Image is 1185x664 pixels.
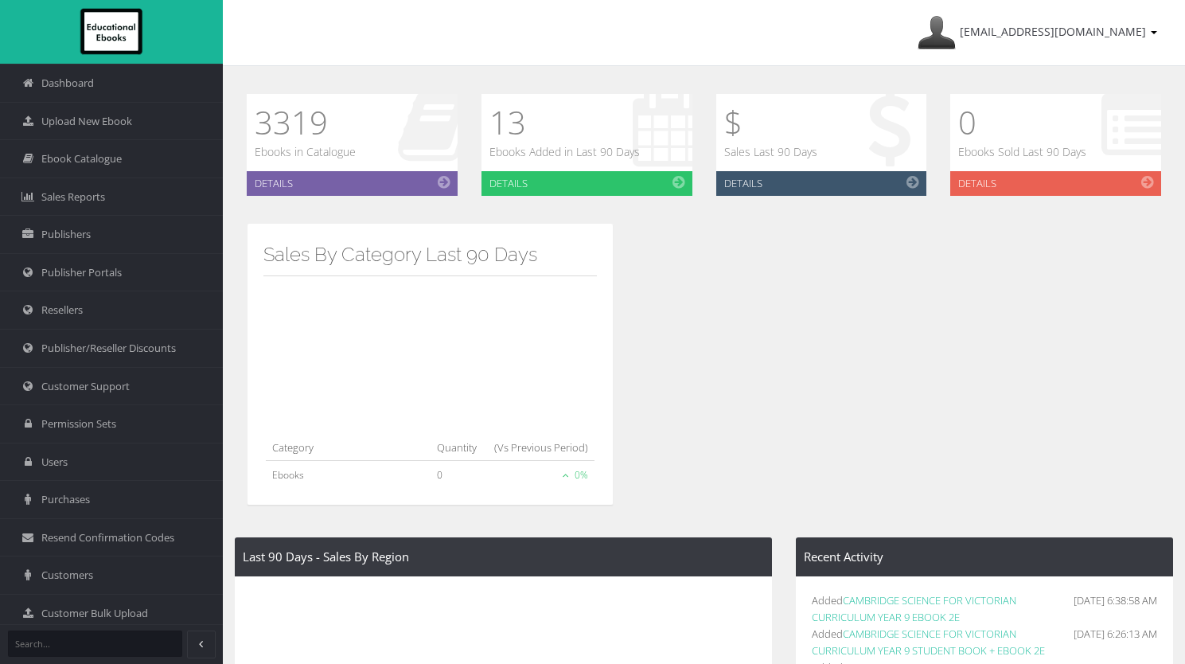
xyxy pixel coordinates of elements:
h4: Last 90 Days - Sales By Region [243,550,764,564]
span: Publishers [41,227,91,242]
li: Added [812,626,1157,659]
span: Dashboard [41,76,94,91]
span: Customers [41,568,93,583]
th: Quantity [431,432,485,461]
span: [DATE] 6:38:58 AM [1074,592,1157,609]
span: Users [41,455,68,470]
h1: 13 [489,102,640,143]
span: Customer Bulk Upload [41,606,148,621]
th: (Vs Previous Period) [485,432,594,461]
span: [DATE] 6:26:13 AM [1074,626,1157,643]
td: Ebooks [266,461,431,490]
p: Sales Last 90 Days [724,143,817,161]
span: Permission Sets [41,416,116,432]
a: Details [247,171,458,196]
td: 0 [431,461,485,490]
span: Resend Confirmation Codes [41,530,174,545]
td: 0% [485,461,594,490]
p: Ebooks in Catalogue [255,143,356,161]
span: Upload New Ebook [41,114,132,129]
li: Added [812,592,1157,626]
span: Publisher/Reseller Discounts [41,341,176,356]
span: Resellers [41,303,83,318]
h4: Recent Activity [804,550,1165,564]
span: Publisher Portals [41,265,122,280]
a: CAMBRIDGE SCIENCE FOR VICTORIAN CURRICULUM YEAR 9 EBOOK 2E [812,593,1016,624]
a: CAMBRIDGE SCIENCE FOR VICTORIAN CURRICULUM YEAR 9 STUDENT BOOK + EBOOK 2E [812,627,1045,658]
th: Category [266,432,431,461]
a: Details [950,171,1161,196]
a: Details [716,171,927,196]
h1: $ [724,102,817,143]
h1: 0 [958,102,1086,143]
span: Customer Support [41,379,130,394]
span: Sales Reports [41,189,105,205]
img: Avatar [918,14,956,52]
span: [EMAIL_ADDRESS][DOMAIN_NAME] [960,24,1146,39]
h3: Sales By Category Last 90 Days [263,244,597,265]
p: Ebooks Sold Last 90 Days [958,143,1086,161]
p: Ebooks Added in Last 90 Days [489,143,640,161]
h1: 3319 [255,102,356,143]
input: Search... [8,631,182,657]
span: Purchases [41,492,90,507]
a: Details [481,171,692,196]
span: Ebook Catalogue [41,151,122,166]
